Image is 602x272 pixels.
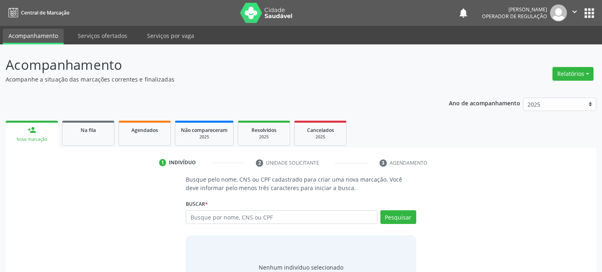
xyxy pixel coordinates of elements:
[244,134,284,140] div: 2025
[552,67,594,81] button: Relatórios
[169,159,196,166] div: Indivíduo
[72,29,133,43] a: Serviços ofertados
[550,4,567,21] img: img
[27,126,36,134] div: person_add
[458,7,469,19] button: notifications
[482,13,547,20] span: Operador de regulação
[21,9,69,16] span: Central de Marcação
[186,198,208,210] label: Buscar
[186,210,377,224] input: Busque por nome, CNS ou CPF
[449,98,520,108] p: Ano de acompanhamento
[159,159,166,166] div: 1
[567,4,582,21] button: 
[570,7,579,16] i: 
[181,134,228,140] div: 2025
[251,127,276,134] span: Resolvidos
[186,175,416,192] p: Busque pelo nome, CNS ou CPF cadastrado para criar uma nova marcação. Você deve informar pelo men...
[181,127,228,134] span: Não compareceram
[6,6,69,19] a: Central de Marcação
[300,134,340,140] div: 2025
[81,127,96,134] span: Na fila
[482,6,547,13] div: [PERSON_NAME]
[11,136,52,142] div: Nova marcação
[380,210,416,224] button: Pesquisar
[3,29,64,44] a: Acompanhamento
[582,6,596,20] button: apps
[307,127,334,134] span: Cancelados
[259,263,343,272] div: Nenhum indivíduo selecionado
[6,55,419,75] p: Acompanhamento
[131,127,158,134] span: Agendados
[141,29,200,43] a: Serviços por vaga
[6,75,419,84] p: Acompanhe a situação das marcações correntes e finalizadas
